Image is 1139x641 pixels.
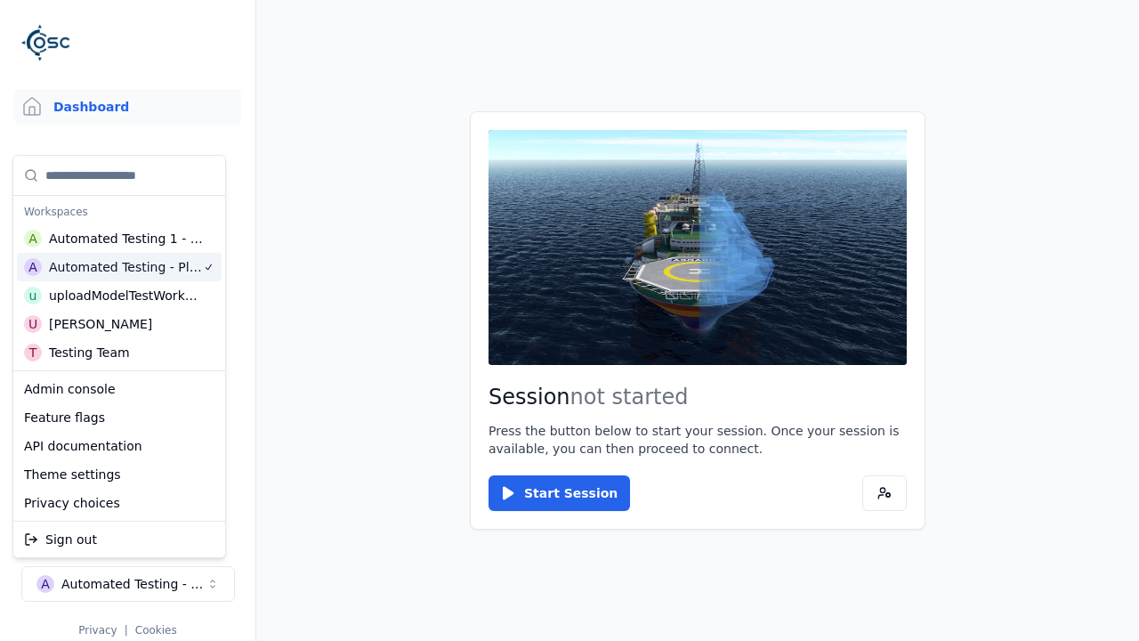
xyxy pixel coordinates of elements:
div: Theme settings [17,460,222,489]
div: Automated Testing 1 - Playwright [49,230,204,247]
div: Feature flags [17,403,222,432]
div: T [24,344,42,361]
div: A [24,230,42,247]
div: Privacy choices [17,489,222,517]
div: [PERSON_NAME] [49,315,152,333]
div: uploadModelTestWorkspace [49,287,202,304]
div: Admin console [17,375,222,403]
div: Suggestions [13,156,225,370]
div: Testing Team [49,344,130,361]
div: U [24,315,42,333]
div: Suggestions [13,371,225,521]
div: Sign out [17,525,222,554]
div: Suggestions [13,522,225,557]
div: API documentation [17,432,222,460]
div: Automated Testing - Playwright [49,258,203,276]
div: u [24,287,42,304]
div: A [24,258,42,276]
div: Workspaces [17,199,222,224]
